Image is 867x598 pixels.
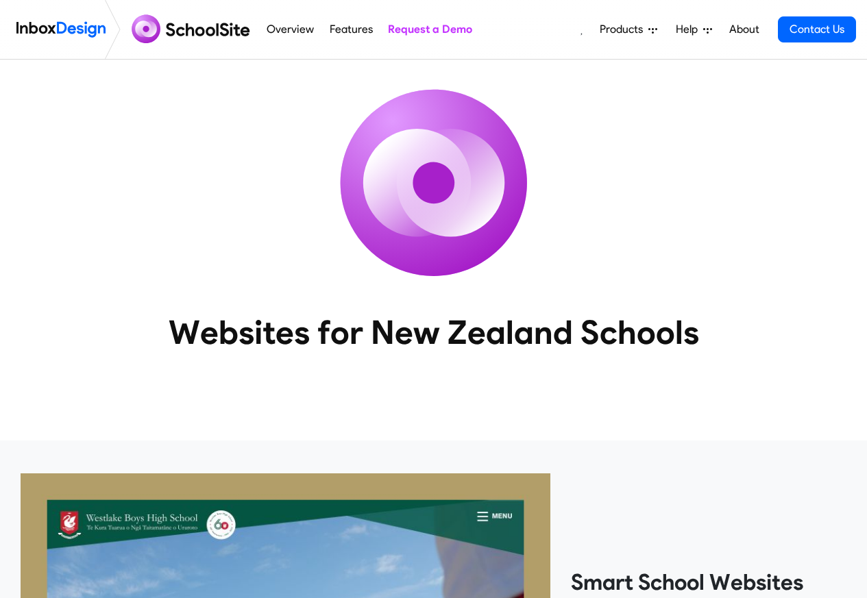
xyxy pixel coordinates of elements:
[670,16,718,43] a: Help
[263,16,318,43] a: Overview
[725,16,763,43] a: About
[600,21,648,38] span: Products
[594,16,663,43] a: Products
[778,16,856,42] a: Contact Us
[126,13,259,46] img: schoolsite logo
[310,60,557,306] img: icon_schoolsite.svg
[676,21,703,38] span: Help
[384,16,476,43] a: Request a Demo
[326,16,376,43] a: Features
[108,312,759,353] heading: Websites for New Zealand Schools
[571,569,846,596] heading: Smart School Websites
